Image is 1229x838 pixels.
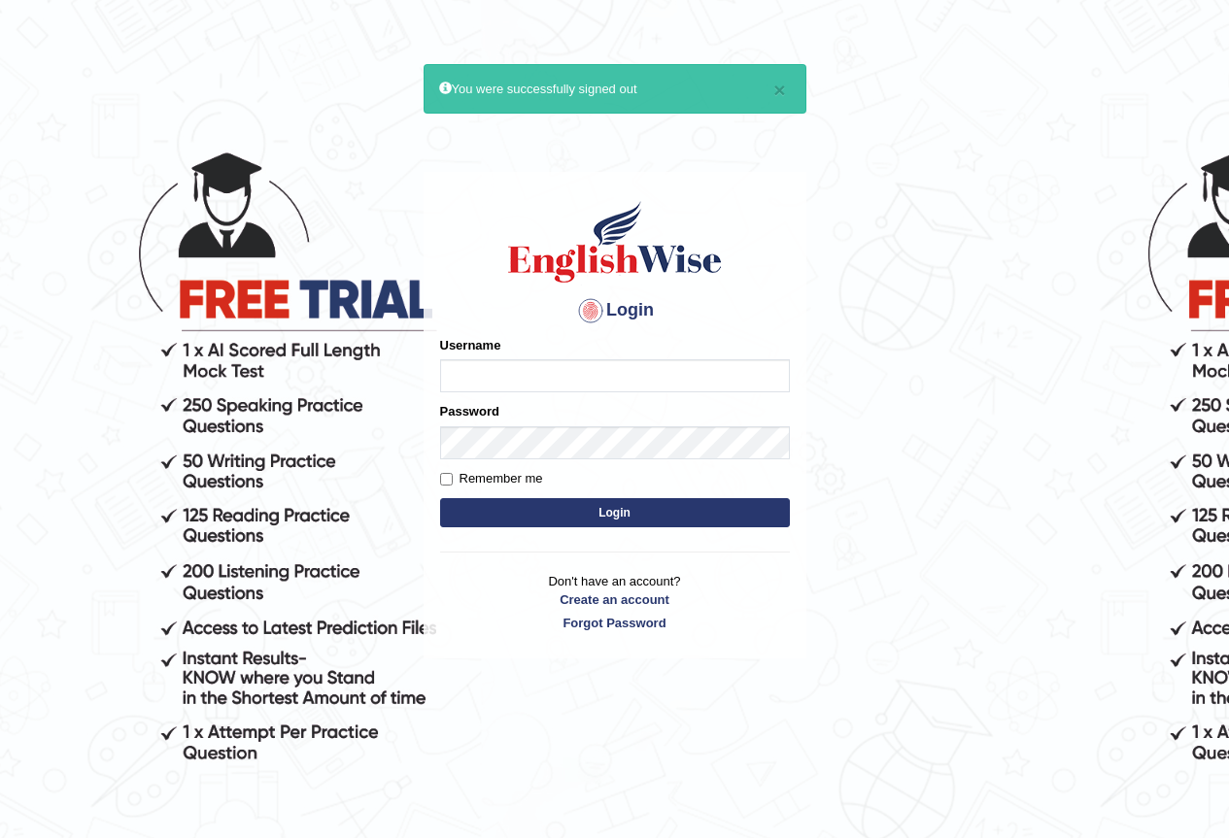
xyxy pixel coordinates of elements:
[773,80,785,100] button: ×
[504,198,726,285] img: Logo of English Wise sign in for intelligent practice with AI
[440,336,501,354] label: Username
[440,614,790,632] a: Forgot Password
[440,572,790,632] p: Don't have an account?
[440,295,790,326] h4: Login
[440,469,543,488] label: Remember me
[440,498,790,527] button: Login
[440,402,499,420] label: Password
[440,473,453,486] input: Remember me
[424,64,806,114] div: You were successfully signed out
[440,590,790,609] a: Create an account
